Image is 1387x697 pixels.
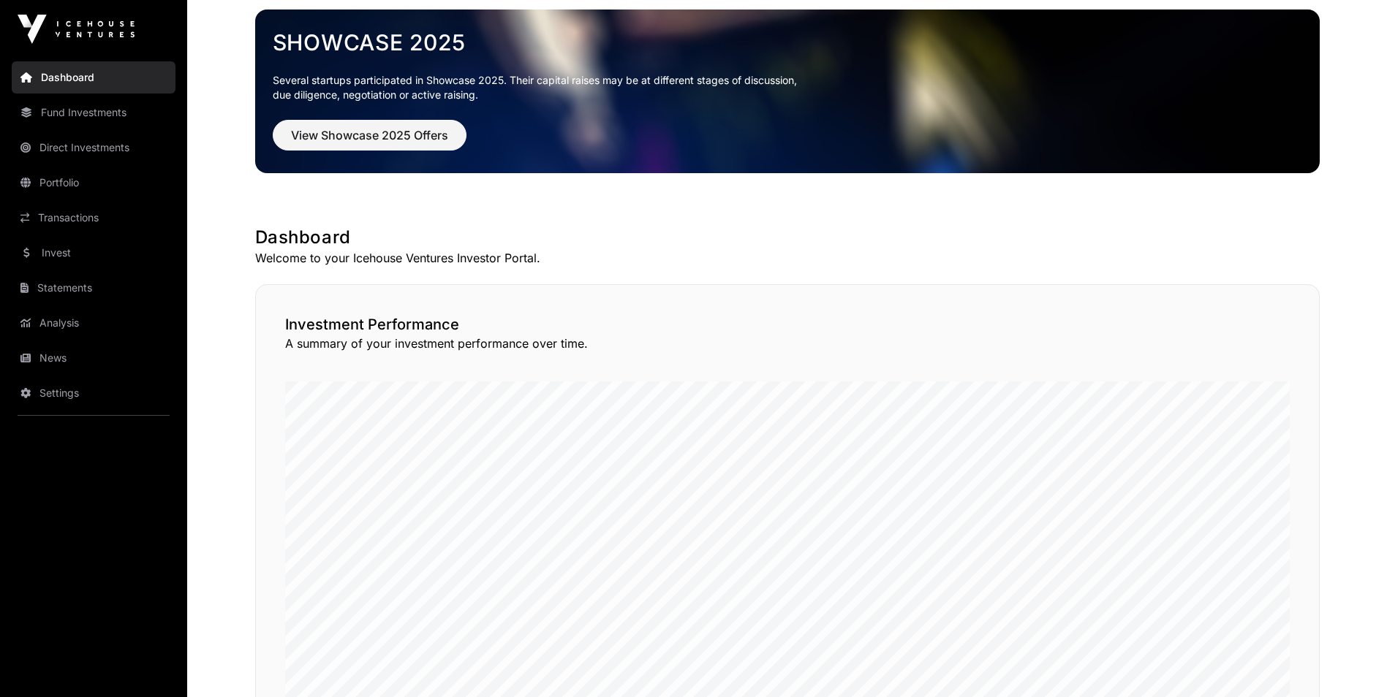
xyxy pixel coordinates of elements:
[1314,627,1387,697] iframe: Chat Widget
[273,73,1302,102] p: Several startups participated in Showcase 2025. Their capital raises may be at different stages o...
[12,202,175,234] a: Transactions
[285,335,1290,352] p: A summary of your investment performance over time.
[12,61,175,94] a: Dashboard
[255,9,1320,173] img: Showcase 2025
[12,342,175,374] a: News
[291,126,448,144] span: View Showcase 2025 Offers
[255,249,1320,267] p: Welcome to your Icehouse Ventures Investor Portal.
[12,377,175,409] a: Settings
[12,272,175,304] a: Statements
[12,167,175,199] a: Portfolio
[18,15,135,44] img: Icehouse Ventures Logo
[273,120,466,151] button: View Showcase 2025 Offers
[255,226,1320,249] h1: Dashboard
[12,307,175,339] a: Analysis
[12,96,175,129] a: Fund Investments
[273,134,466,149] a: View Showcase 2025 Offers
[12,237,175,269] a: Invest
[12,132,175,164] a: Direct Investments
[285,314,1290,335] h2: Investment Performance
[273,29,1302,56] a: Showcase 2025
